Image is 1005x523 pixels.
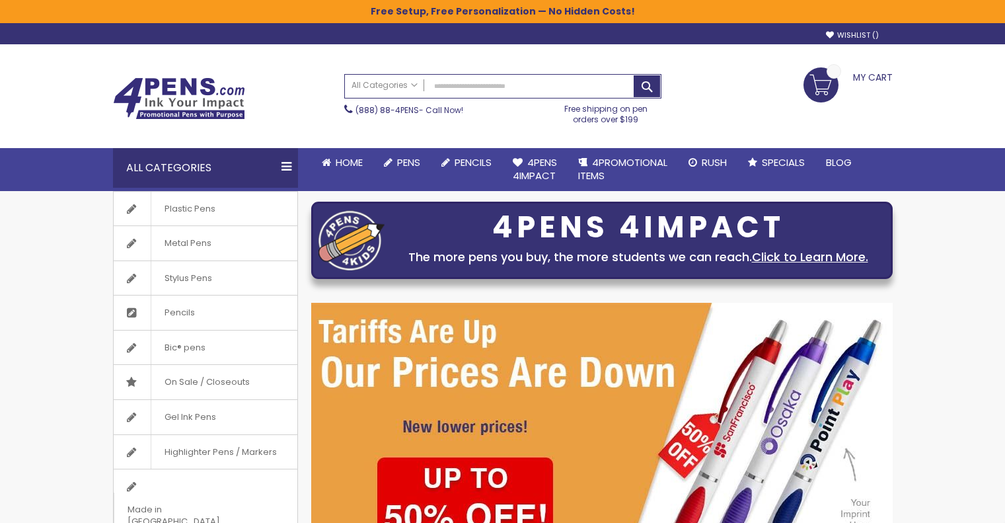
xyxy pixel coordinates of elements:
[114,331,297,365] a: Bic® pens
[513,155,557,182] span: 4Pens 4impact
[151,400,229,434] span: Gel Ink Pens
[702,155,727,169] span: Rush
[737,148,815,177] a: Specials
[752,249,868,265] a: Click to Learn More.
[431,148,502,177] a: Pencils
[568,148,678,191] a: 4PROMOTIONALITEMS
[678,148,737,177] a: Rush
[815,148,862,177] a: Blog
[355,104,419,116] a: (888) 88-4PENS
[114,296,297,330] a: Pencils
[151,226,225,261] span: Metal Pens
[345,75,424,97] a: All Categories
[151,192,229,226] span: Plastic Pens
[391,214,885,241] div: 4PENS 4IMPACT
[113,148,298,188] div: All Categories
[114,261,297,296] a: Stylus Pens
[826,155,852,169] span: Blog
[352,80,418,91] span: All Categories
[114,400,297,434] a: Gel Ink Pens
[762,155,805,169] span: Specials
[578,155,667,182] span: 4PROMOTIONAL ITEMS
[355,104,463,116] span: - Call Now!
[151,261,225,296] span: Stylus Pens
[114,192,297,226] a: Plastic Pens
[151,435,290,469] span: Highlighter Pens / Markers
[114,226,297,261] a: Metal Pens
[151,296,208,330] span: Pencils
[391,248,885,266] div: The more pens you buy, the more students we can reach.
[151,331,219,365] span: Bic® pens
[397,155,420,169] span: Pens
[455,155,492,169] span: Pencils
[113,77,245,120] img: 4Pens Custom Pens and Promotional Products
[336,155,363,169] span: Home
[114,435,297,469] a: Highlighter Pens / Markers
[826,30,879,40] a: Wishlist
[373,148,431,177] a: Pens
[151,365,263,399] span: On Sale / Closeouts
[502,148,568,191] a: 4Pens4impact
[550,99,661,125] div: Free shipping on pen orders over $199
[311,148,373,177] a: Home
[114,365,297,399] a: On Sale / Closeouts
[318,210,385,270] img: four_pen_logo.png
